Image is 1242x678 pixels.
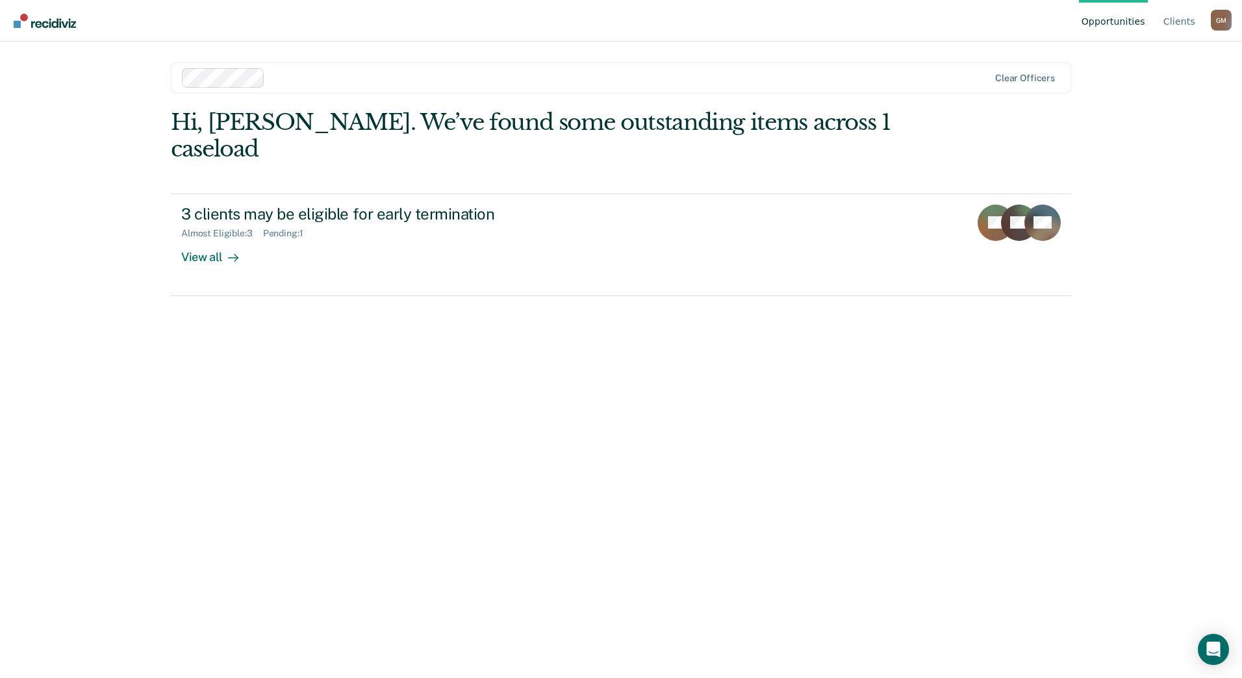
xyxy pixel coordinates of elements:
div: View all [181,239,254,264]
div: Open Intercom Messenger [1198,634,1229,665]
div: 3 clients may be eligible for early termination [181,205,637,223]
div: Almost Eligible : 3 [181,228,263,239]
div: Clear officers [995,73,1055,84]
div: Hi, [PERSON_NAME]. We’ve found some outstanding items across 1 caseload [171,109,891,162]
div: Pending : 1 [263,228,314,239]
a: 3 clients may be eligible for early terminationAlmost Eligible:3Pending:1View all [171,194,1071,296]
img: Recidiviz [14,14,76,28]
div: G M [1211,10,1232,31]
button: Profile dropdown button [1211,10,1232,31]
